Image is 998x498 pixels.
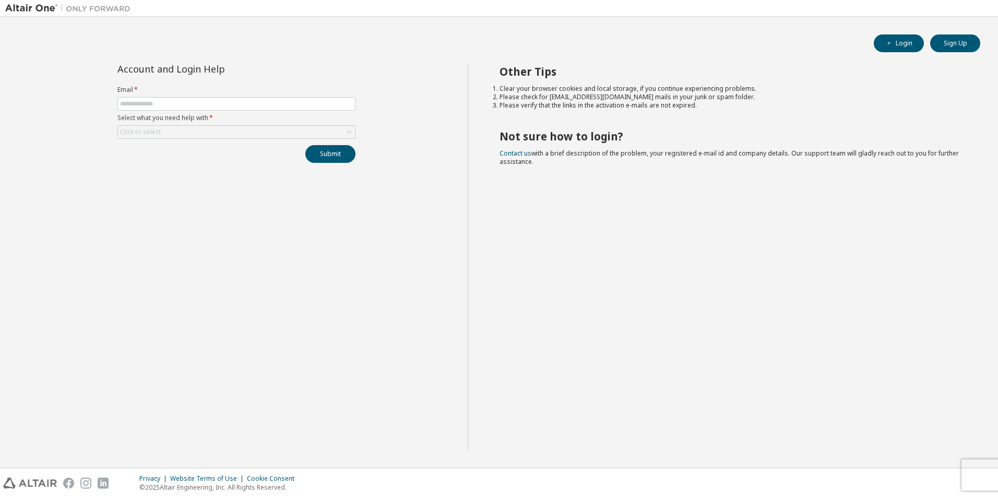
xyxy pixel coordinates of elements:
h2: Not sure how to login? [500,129,962,143]
div: Click to select [118,126,355,138]
img: facebook.svg [63,478,74,489]
div: Cookie Consent [247,475,301,483]
button: Sign Up [930,34,980,52]
button: Submit [305,145,355,163]
p: © 2025 Altair Engineering, Inc. All Rights Reserved. [139,483,301,492]
button: Login [874,34,924,52]
h2: Other Tips [500,65,962,78]
label: Email [117,86,355,94]
li: Clear your browser cookies and local storage, if you continue experiencing problems. [500,85,962,93]
span: with a brief description of the problem, your registered e-mail id and company details. Our suppo... [500,149,959,166]
img: instagram.svg [80,478,91,489]
li: Please check for [EMAIL_ADDRESS][DOMAIN_NAME] mails in your junk or spam folder. [500,93,962,101]
div: Account and Login Help [117,65,308,73]
label: Select what you need help with [117,114,355,122]
img: Altair One [5,3,136,14]
div: Click to select [120,128,161,136]
div: Privacy [139,475,170,483]
img: altair_logo.svg [3,478,57,489]
img: linkedin.svg [98,478,109,489]
a: Contact us [500,149,531,158]
li: Please verify that the links in the activation e-mails are not expired. [500,101,962,110]
div: Website Terms of Use [170,475,247,483]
